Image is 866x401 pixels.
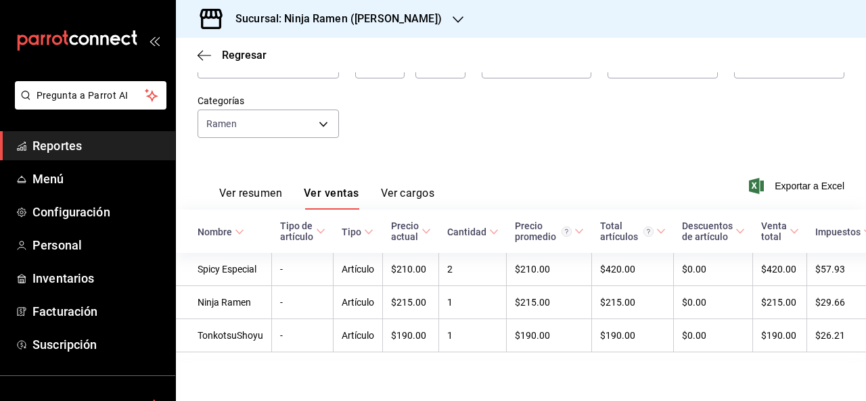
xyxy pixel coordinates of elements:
[381,187,435,210] button: Ver cargos
[592,253,674,286] td: $420.00
[753,253,807,286] td: $420.00
[674,319,753,352] td: $0.00
[682,220,745,242] span: Descuentos de artículo
[439,319,507,352] td: 1
[383,253,439,286] td: $210.00
[272,253,334,286] td: -
[280,220,325,242] span: Tipo de artículo
[447,227,499,237] span: Cantidad
[32,335,164,354] span: Suscripción
[32,302,164,321] span: Facturación
[562,227,572,237] svg: Precio promedio = Total artículos / cantidad
[272,286,334,319] td: -
[198,49,267,62] button: Regresar
[761,220,787,242] div: Venta total
[15,81,166,110] button: Pregunta a Parrot AI
[383,319,439,352] td: $190.00
[439,253,507,286] td: 2
[815,227,861,237] div: Impuestos
[383,286,439,319] td: $215.00
[761,220,799,242] span: Venta total
[176,286,272,319] td: Ninja Ramen
[600,220,654,242] div: Total artículos
[32,137,164,155] span: Reportes
[272,319,334,352] td: -
[222,49,267,62] span: Regresar
[206,117,237,131] span: Ramen
[198,227,232,237] div: Nombre
[198,227,244,237] span: Nombre
[682,220,733,242] div: Descuentos de artículo
[334,253,383,286] td: Artículo
[334,319,383,352] td: Artículo
[225,11,442,27] h3: Sucursal: Ninja Ramen ([PERSON_NAME])
[219,187,434,210] div: navigation tabs
[32,170,164,188] span: Menú
[391,220,419,242] div: Precio actual
[149,35,160,46] button: open_drawer_menu
[507,286,592,319] td: $215.00
[342,227,361,237] div: Tipo
[32,236,164,254] span: Personal
[304,187,359,210] button: Ver ventas
[439,286,507,319] td: 1
[391,220,431,242] span: Precio actual
[37,89,145,103] span: Pregunta a Parrot AI
[515,220,584,242] span: Precio promedio
[280,220,313,242] div: Tipo de artículo
[32,203,164,221] span: Configuración
[753,286,807,319] td: $215.00
[447,227,486,237] div: Cantidad
[752,178,844,194] button: Exportar a Excel
[592,319,674,352] td: $190.00
[219,187,282,210] button: Ver resumen
[600,220,666,242] span: Total artículos
[32,269,164,287] span: Inventarios
[342,227,373,237] span: Tipo
[198,96,339,105] label: Categorías
[674,253,753,286] td: $0.00
[334,286,383,319] td: Artículo
[753,319,807,352] td: $190.00
[592,286,674,319] td: $215.00
[674,286,753,319] td: $0.00
[9,98,166,112] a: Pregunta a Parrot AI
[176,253,272,286] td: Spicy Especial
[176,319,272,352] td: TonkotsuShoyu
[507,253,592,286] td: $210.00
[515,220,572,242] div: Precio promedio
[507,319,592,352] td: $190.00
[643,227,654,237] svg: El total artículos considera cambios de precios en los artículos así como costos adicionales por ...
